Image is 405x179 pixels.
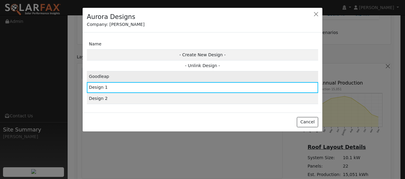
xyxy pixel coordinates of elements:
td: Design 2 [87,93,318,104]
div: Company: [PERSON_NAME] [87,21,318,28]
td: Goodleap [87,71,318,82]
td: - Create New Design - [87,49,318,60]
button: Cancel [297,117,318,127]
td: - Unlink Design - [87,60,318,71]
td: Design 1 [87,82,318,93]
h4: Aurora Designs [87,12,135,22]
td: Name [87,39,318,50]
